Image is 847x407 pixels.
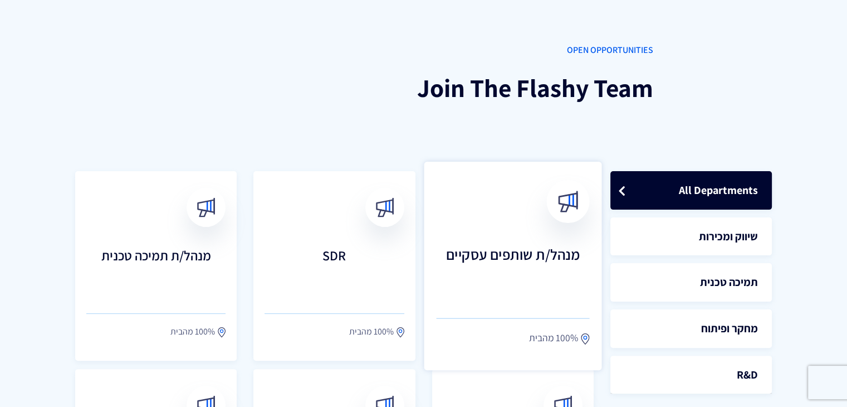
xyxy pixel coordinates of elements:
[610,217,772,256] a: שיווק ומכירות
[396,327,404,338] img: location.svg
[218,327,226,338] img: location.svg
[557,191,579,213] img: broadcast.svg
[197,198,216,217] img: broadcast.svg
[265,248,404,293] h3: SDR
[75,171,237,361] a: מנהל/ת תמיכה טכנית 100% מהבית
[610,171,772,210] a: All Departments
[194,74,653,101] h1: Join The Flashy Team
[436,246,589,295] h3: מנהל/ת שותפים עסקיים
[194,44,653,57] span: OPEN OPPORTUNITIES
[253,171,415,361] a: SDR 100% מהבית
[375,198,394,217] img: broadcast.svg
[424,162,601,370] a: מנהל/ת שותפים עסקיים 100% מהבית
[349,325,394,338] span: 100% מהבית
[86,248,226,293] h3: מנהל/ת תמיכה טכנית
[610,309,772,348] a: מחקר ופיתוח
[610,356,772,394] a: R&D
[610,263,772,302] a: תמיכה טכנית
[581,333,589,345] img: location.svg
[528,331,577,346] span: 100% מהבית
[170,325,215,338] span: 100% מהבית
